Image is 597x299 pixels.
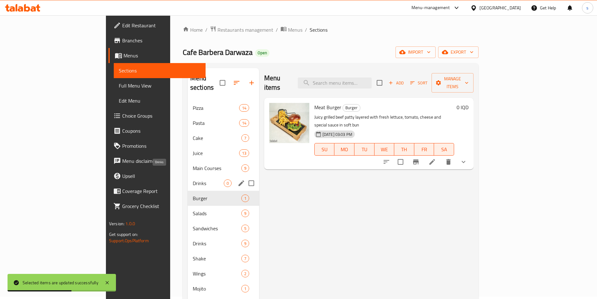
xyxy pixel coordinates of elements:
[122,202,201,210] span: Grocery Checklist
[242,135,249,141] span: 7
[125,220,135,228] span: 1.0.0
[183,26,479,34] nav: breadcrumb
[457,103,469,112] h6: 0 IQD
[411,4,450,12] div: Menu-management
[108,153,206,168] a: Menu disclaimer
[394,143,414,156] button: TH
[122,37,201,44] span: Branches
[586,4,589,11] span: s
[188,236,259,251] div: Drinks9
[210,26,273,34] a: Restaurants management
[241,225,249,232] div: items
[188,281,259,296] div: Mojito1
[276,26,278,34] li: /
[122,187,201,195] span: Coverage Report
[205,26,207,34] li: /
[193,255,241,262] span: Shake
[255,49,270,57] div: Open
[379,154,394,169] button: sort-choices
[188,161,259,176] div: Main Courses9
[354,143,374,156] button: TU
[23,279,98,286] div: Selected items are updated successfully
[193,134,241,142] span: Cake
[417,145,432,154] span: FR
[193,195,241,202] span: Burger
[193,270,241,277] span: Wings
[122,142,201,150] span: Promotions
[394,155,407,168] span: Select to update
[193,285,241,292] div: Mojito
[193,119,239,127] div: Pasta
[432,73,474,93] button: Manage items
[386,78,406,88] span: Add item
[395,46,436,58] button: import
[242,211,249,216] span: 9
[193,225,241,232] span: Sandwiches
[224,179,232,187] div: items
[244,75,259,90] button: Add section
[193,104,239,112] span: Pizza
[108,123,206,138] a: Coupons
[401,48,431,56] span: import
[108,18,206,33] a: Edit Restaurant
[374,143,395,156] button: WE
[337,145,352,154] span: MO
[479,4,521,11] div: [GEOGRAPHIC_DATA]
[343,104,360,112] div: Burger
[109,220,124,228] span: Version:
[108,199,206,214] a: Grocery Checklist
[409,78,429,88] button: Sort
[443,48,474,56] span: export
[408,154,423,169] button: Branch-specific-item
[193,149,239,157] span: Juice
[122,172,201,180] span: Upsell
[188,146,259,161] div: Juice13
[122,127,201,135] span: Coupons
[183,45,253,59] span: Cafe Barbera Darwaza
[406,78,432,88] span: Sort items
[239,120,249,126] span: 14
[242,256,249,262] span: 7
[280,26,302,34] a: Menus
[314,143,335,156] button: SU
[242,165,249,171] span: 9
[188,206,259,221] div: Salads9
[428,158,436,166] a: Edit menu item
[386,78,406,88] button: Add
[264,73,290,92] h2: Menu items
[460,158,467,166] svg: Show Choices
[224,180,231,186] span: 0
[434,143,454,156] button: SA
[239,149,249,157] div: items
[242,226,249,232] span: 5
[239,104,249,112] div: items
[109,230,138,238] span: Get support on:
[237,179,246,188] button: edit
[122,22,201,29] span: Edit Restaurant
[188,191,259,206] div: Burger1
[437,145,452,154] span: SA
[108,48,206,63] a: Menus
[108,33,206,48] a: Branches
[193,164,241,172] div: Main Courses
[188,176,259,191] div: Drinks0edit
[317,145,332,154] span: SU
[397,145,412,154] span: TH
[314,113,454,129] p: Juicy grilled beef patty layered with fresh lettuce, tomato, cheese and special sauce in soft bun
[373,76,386,89] span: Select section
[241,240,249,247] div: items
[188,266,259,281] div: Wings2
[241,270,249,277] div: items
[288,26,302,34] span: Menus
[193,210,241,217] span: Salads
[241,134,249,142] div: items
[188,98,259,299] nav: Menu sections
[193,240,241,247] div: Drinks
[122,112,201,120] span: Choice Groups
[188,131,259,146] div: Cake7
[108,184,206,199] a: Coverage Report
[242,286,249,292] span: 1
